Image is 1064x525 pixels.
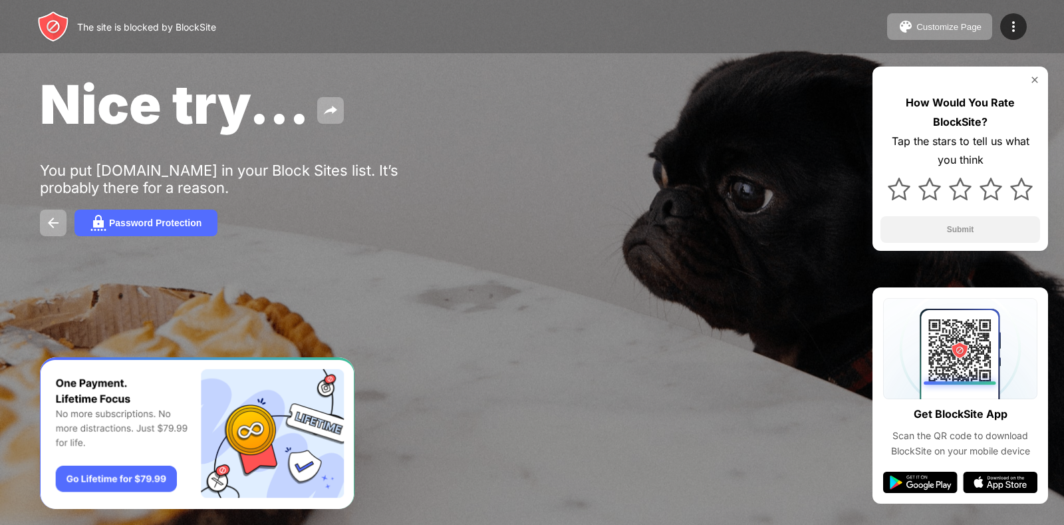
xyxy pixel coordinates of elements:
div: Scan the QR code to download BlockSite on your mobile device [883,429,1037,458]
img: google-play.svg [883,472,958,493]
img: qrcode.svg [883,298,1037,399]
div: Tap the stars to tell us what you think [880,132,1040,170]
img: share.svg [323,102,338,118]
img: star.svg [888,178,910,200]
img: pallet.svg [898,19,914,35]
div: Password Protection [109,218,201,228]
div: Customize Page [916,22,982,32]
img: star.svg [949,178,972,200]
div: Get BlockSite App [914,405,1007,424]
img: back.svg [45,215,61,231]
img: star.svg [1010,178,1033,200]
img: password.svg [90,215,106,231]
div: How Would You Rate BlockSite? [880,93,1040,132]
button: Submit [880,216,1040,243]
div: The site is blocked by BlockSite [77,21,216,33]
img: star.svg [918,178,941,200]
div: You put [DOMAIN_NAME] in your Block Sites list. It’s probably there for a reason. [40,162,451,196]
button: Customize Page [887,13,992,40]
img: header-logo.svg [37,11,69,43]
img: star.svg [980,178,1002,200]
button: Password Protection [74,210,217,236]
img: menu-icon.svg [1005,19,1021,35]
img: rate-us-close.svg [1029,75,1040,85]
img: app-store.svg [963,472,1037,493]
iframe: Banner [40,357,354,510]
span: Nice try... [40,72,309,136]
